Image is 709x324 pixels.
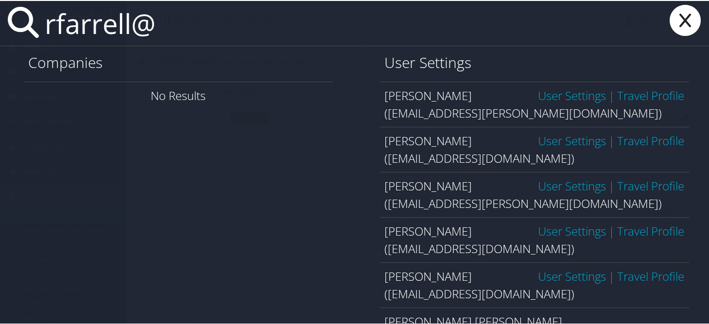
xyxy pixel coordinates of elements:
span: | [606,222,617,238]
span: [PERSON_NAME] [384,86,472,102]
a: User Settings [538,177,606,193]
a: View OBT Profile [617,267,684,283]
div: ([EMAIL_ADDRESS][PERSON_NAME][DOMAIN_NAME]) [384,103,684,121]
div: ([EMAIL_ADDRESS][PERSON_NAME][DOMAIN_NAME]) [384,194,684,211]
a: User Settings [538,267,606,283]
span: | [606,267,617,283]
span: [PERSON_NAME] [384,177,472,193]
a: User Settings [538,86,606,102]
span: [PERSON_NAME] [384,132,472,148]
div: ([EMAIL_ADDRESS][DOMAIN_NAME]) [384,149,684,166]
h1: User Settings [384,51,684,72]
a: User Settings [538,132,606,148]
h1: Companies [28,51,328,72]
span: | [606,177,617,193]
span: [PERSON_NAME] [384,222,472,238]
div: ([EMAIL_ADDRESS][DOMAIN_NAME]) [384,284,684,302]
a: User Settings [538,222,606,238]
a: View OBT Profile [617,132,684,148]
div: No Results [23,81,333,108]
a: View OBT Profile [617,177,684,193]
a: View OBT Profile [617,86,684,102]
span: | [606,86,617,102]
a: View OBT Profile [617,222,684,238]
div: ([EMAIL_ADDRESS][DOMAIN_NAME]) [384,239,684,256]
span: [PERSON_NAME] [384,267,472,283]
span: | [606,132,617,148]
